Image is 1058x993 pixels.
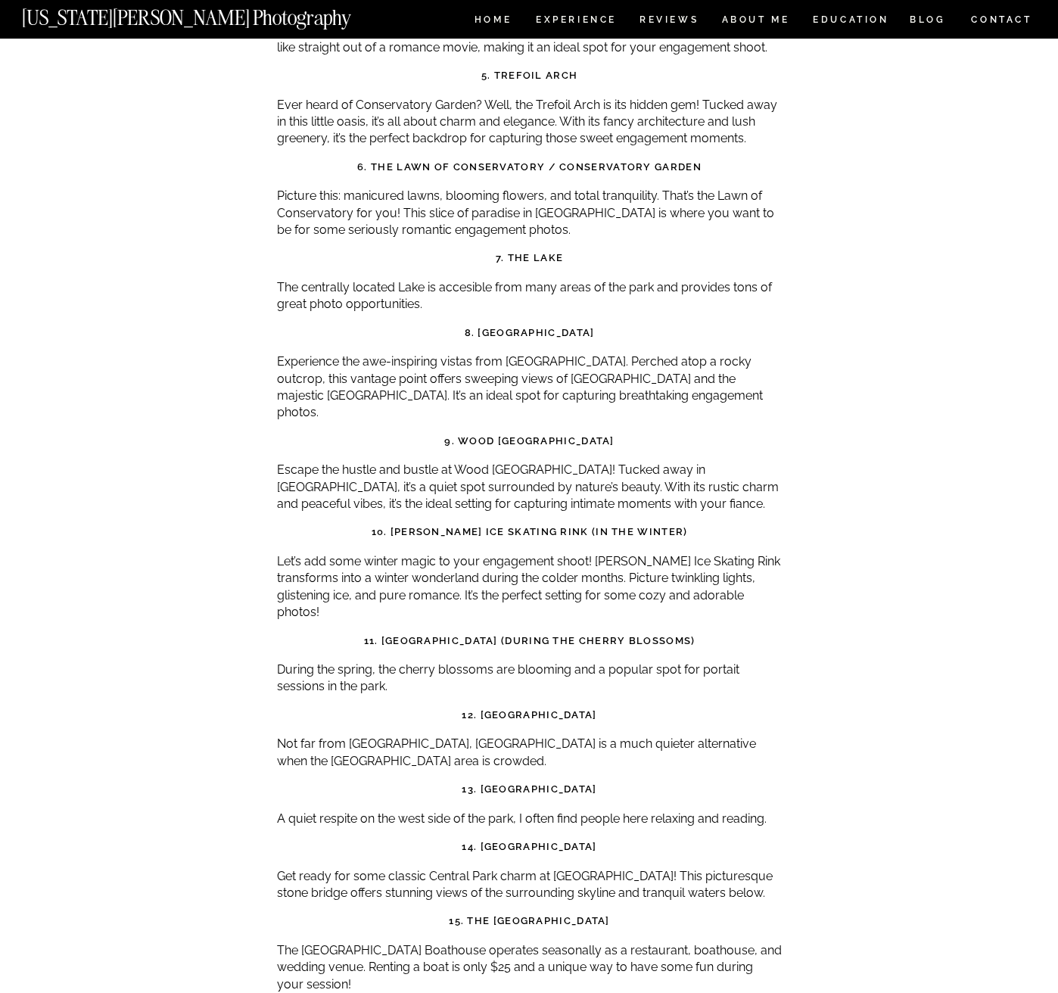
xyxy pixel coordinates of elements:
[462,841,596,852] strong: 14. [GEOGRAPHIC_DATA]
[970,11,1033,28] a: CONTACT
[444,435,615,447] strong: 9. Wood [GEOGRAPHIC_DATA]
[449,915,610,926] strong: 15. The [GEOGRAPHIC_DATA]
[811,15,891,28] a: EDUCATION
[277,661,782,696] p: During the spring, the cherry blossoms are blooming and a popular spot for portait sessions in th...
[22,8,402,20] a: [US_STATE][PERSON_NAME] Photography
[496,252,563,263] strong: 7. The Lake
[536,15,615,28] a: Experience
[277,279,782,313] p: The centrally located Lake is accesible from many areas of the park and provides tons of great ph...
[910,15,946,28] a: BLOG
[277,942,782,993] p: The [GEOGRAPHIC_DATA] Boathouse operates seasonally as a restaurant, boathouse, and wedding venue...
[639,15,696,28] a: REVIEWS
[277,868,782,902] p: Get ready for some classic Central Park charm at [GEOGRAPHIC_DATA]! This picturesque stone bridge...
[357,161,702,173] strong: 6. The Lawn of Conservatory / Conservatory Garden
[277,553,782,621] p: Let’s add some winter magic to your engagement shoot! [PERSON_NAME] Ice Skating Rink transforms i...
[462,709,596,721] strong: 12. [GEOGRAPHIC_DATA]
[277,462,782,512] p: Escape the hustle and bustle at Wood [GEOGRAPHIC_DATA]! Tucked away in [GEOGRAPHIC_DATA], it’s a ...
[277,188,782,238] p: Picture this: manicured lawns, blooming flowers, and total tranquility. That’s the Lawn of Conser...
[277,736,782,770] p: Not far from [GEOGRAPHIC_DATA], [GEOGRAPHIC_DATA] is a much quieter alternative when the [GEOGRAP...
[277,97,782,148] p: Ever heard of Conservatory Garden? Well, the Trefoil Arch is its hidden gem! Tucked away in this ...
[277,5,782,56] p: If you’re after iconic vibes, [GEOGRAPHIC_DATA] is where it’s at. This classic bridge is a must-v...
[277,811,782,827] p: A quiet respite on the west side of the park, I often find people here relaxing and reading.
[277,353,782,422] p: Experience the awe-inspiring vistas from [GEOGRAPHIC_DATA]. Perched atop a rocky outcrop, this va...
[465,327,595,338] strong: 8. [GEOGRAPHIC_DATA]
[471,15,515,28] a: HOME
[481,70,578,81] strong: 5. Trefoil Arch
[364,635,695,646] strong: 11. [GEOGRAPHIC_DATA] (during the cherry blossoms)
[721,15,790,28] a: ABOUT ME
[372,526,688,537] strong: 10. [PERSON_NAME] Ice Skating Rink (in the winter)
[462,783,596,795] strong: 13. [GEOGRAPHIC_DATA]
